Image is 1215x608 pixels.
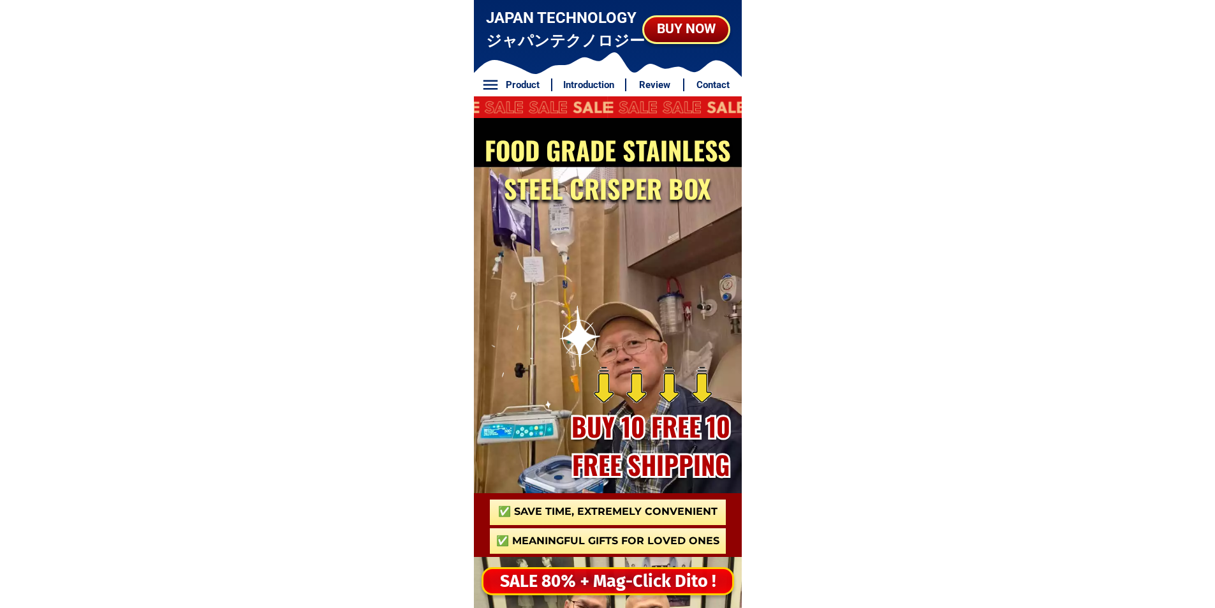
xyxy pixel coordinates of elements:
[501,78,544,93] h6: Product
[559,407,743,484] h2: BUY 10 FREE 10 FREE SHIPPING
[559,78,618,93] h6: Introduction
[691,78,735,93] h6: Contact
[490,504,726,519] h3: ✅ Save time, Extremely convenient
[633,78,677,93] h6: Review
[478,131,737,207] h2: FOOD GRADE STAINLESS STEEL CRISPER BOX
[490,533,726,549] h3: ✅ Meaningful gifts for loved ones
[486,6,646,52] h3: JAPAN TECHNOLOGY ジャパンテクノロジー
[644,19,728,40] div: BUY NOW
[483,568,732,595] div: SALE 80% + Mag-Click Dito !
